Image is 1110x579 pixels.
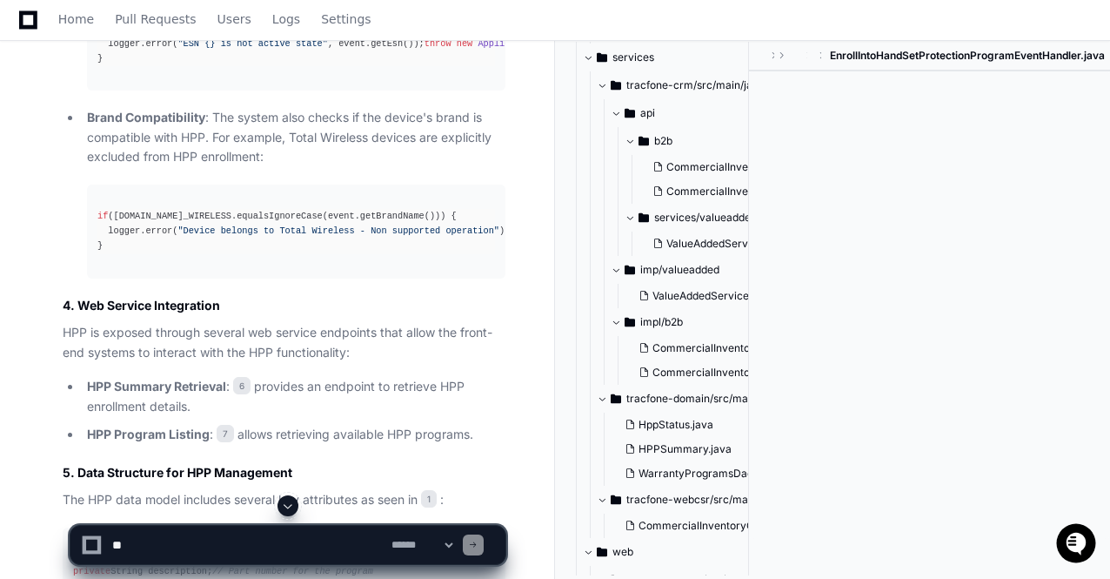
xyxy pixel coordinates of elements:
[645,232,786,256] button: ValueAddedService.java
[177,226,499,236] span: "Device belongs to Total Wireless - Non supported operation"
[296,135,317,156] button: Start new chat
[632,360,781,385] button: CommercialInventoryServiceImpl.java
[618,437,767,461] button: HPPSummary.java
[625,103,635,124] svg: Directory
[217,425,234,442] span: 7
[97,22,495,66] div: (!EnrollmentConstants.ESN_STATUS_52_ACTIVE.equalsIgnoreCase(validateMINorESNRes.getESNSTATUS())) ...
[625,204,792,232] button: services/valueadded
[1054,522,1101,569] iframe: Open customer support
[597,47,607,68] svg: Directory
[652,289,793,303] span: ValueAddedServiceImpl.java
[87,377,505,417] p: : provides an endpoint to retrieve HPP enrollment details.
[87,425,505,445] p: : allows retrieving available HPP programs.
[87,110,205,125] strong: Brand Compatibility
[666,160,818,174] span: CommercialInventoryDao.java
[611,308,778,336] button: impl/b2b
[597,385,764,413] button: tracfone-domain/src/main/java/com/tracfone/domain/api/valueadded
[611,99,778,127] button: api
[640,106,655,120] span: api
[583,44,750,71] button: services
[597,486,764,514] button: tracfone-webcsr/src/main/java/com/tracfone/webcsr/b2b
[58,14,94,24] span: Home
[173,183,211,196] span: Pylon
[59,147,220,161] div: We're available if you need us!
[272,14,300,24] span: Logs
[97,209,495,253] div: ([DOMAIN_NAME]_WIRELESS.equalsIgnoreCase(event.getBrandName())) { logger.error( ); (EnrollmentCon...
[611,388,621,409] svg: Directory
[639,207,649,228] svg: Directory
[625,259,635,280] svg: Directory
[639,131,649,151] svg: Directory
[640,315,683,329] span: impl/b2b
[645,155,795,179] button: CommercialInventoryDao.java
[87,379,226,394] strong: HPP Summary Retrieval
[233,377,251,394] span: 6
[63,323,505,363] p: HPP is exposed through several web service endpoints that allow the front-end systems to interact...
[652,341,825,355] span: CommercialInventoryDaoImpl.java
[654,134,672,148] span: b2b
[63,464,505,481] h3: 5. Data Structure for HPP Management
[611,75,621,96] svg: Directory
[17,130,49,161] img: 1736555170064-99ba0984-63c1-480f-8ee9-699278ef63ed
[17,17,52,52] img: PlayerZero
[645,179,795,204] button: CommercialInventoryService.java
[612,50,654,64] span: services
[626,493,764,507] span: tracfone-webcsr/src/main/java/com/tracfone/webcsr/b2b
[59,130,285,147] div: Start new chat
[478,38,649,49] span: ApplicationEventHandlingExeption
[321,14,371,24] span: Settings
[618,413,767,437] button: HppStatus.java
[652,366,843,380] span: CommercialInventoryServiceImpl.java
[639,442,732,456] span: HPPSummary.java
[457,38,472,49] span: new
[597,71,764,99] button: tracfone-crm/src/main/java/com/tracfone/crm
[177,38,328,49] span: "ESN {} is not active state"
[87,108,505,167] p: : The system also checks if the device's brand is compatible with HPP. For example, Total Wireles...
[97,211,108,221] span: if
[632,336,781,360] button: CommercialInventoryDaoImpl.java
[626,78,764,92] span: tracfone-crm/src/main/java/com/tracfone/crm
[611,489,621,510] svg: Directory
[611,256,778,284] button: imp/valueadded
[639,418,713,432] span: HppStatus.java
[625,312,635,333] svg: Directory
[425,38,451,49] span: throw
[115,14,196,24] span: Pull Requests
[618,461,767,486] button: WarrantyProgramsDao.java
[654,211,757,225] span: services/valueadded
[87,427,210,441] strong: HPP Program Listing
[639,467,777,481] span: WarrantyProgramsDao.java
[63,490,505,510] p: The HPP data model includes several key attributes as seen in :
[632,284,781,308] button: ValueAddedServiceImpl.java
[626,392,764,406] span: tracfone-domain/src/main/java/com/tracfone/domain/api/valueadded
[625,127,792,155] button: b2b
[666,237,786,251] span: ValueAddedService.java
[217,14,251,24] span: Users
[421,490,437,508] span: 1
[830,49,1105,63] span: EnrollIntoHandSetProtectionProgramEventHandler.java
[123,182,211,196] a: Powered byPylon
[640,263,719,277] span: imp/valueadded
[63,297,505,314] h3: 4. Web Service Integration
[666,185,836,199] span: CommercialInventoryService.java
[17,70,317,98] div: Welcome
